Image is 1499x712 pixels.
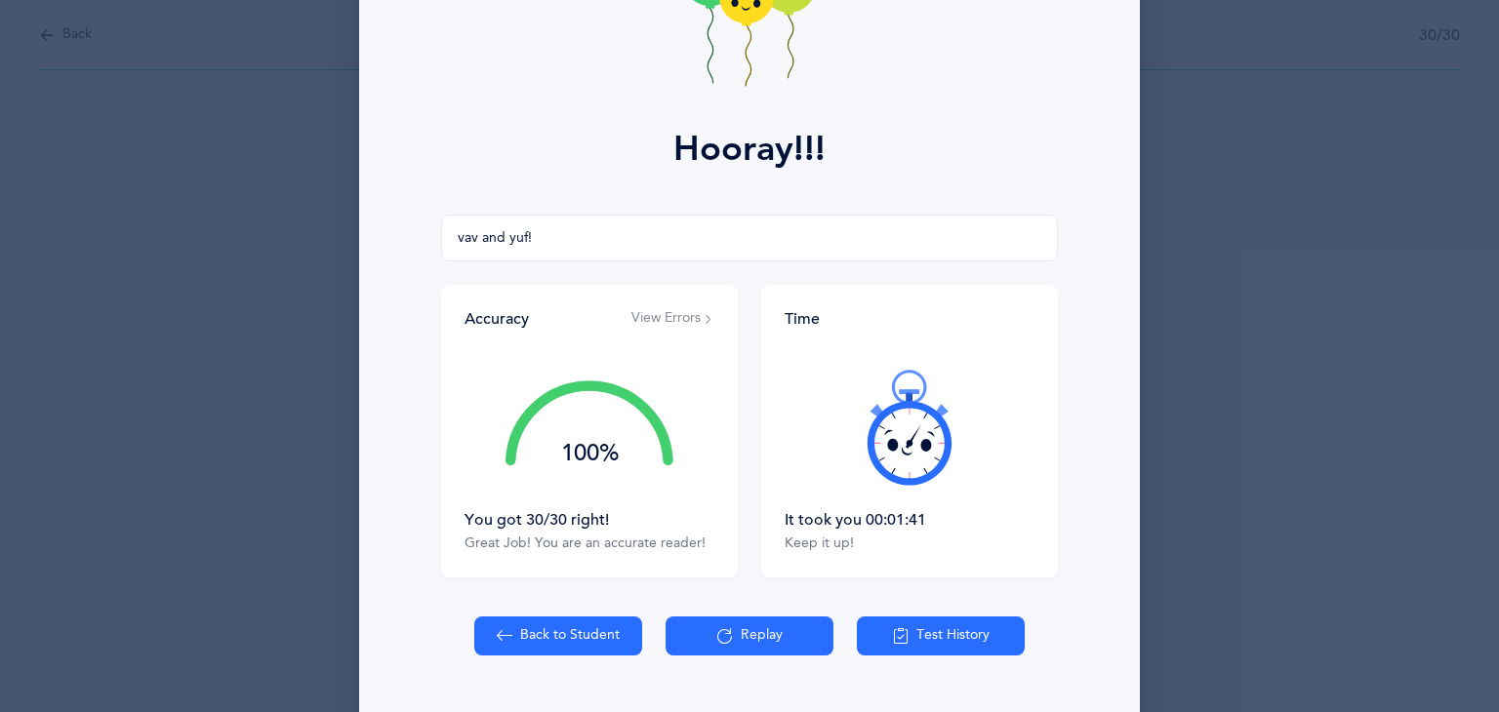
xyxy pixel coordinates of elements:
[465,509,714,531] div: You got 30/30 right!
[673,123,826,176] div: Hooray!!!
[785,509,1034,531] div: It took you 00:01:41
[785,308,1034,330] div: Time
[465,308,529,330] div: Accuracy
[785,534,1034,554] div: Keep it up!
[631,309,714,329] button: View Errors
[474,616,642,655] button: Back to Student
[666,616,833,655] button: Replay
[506,442,673,465] div: 100%
[465,534,714,554] div: Great Job! You are an accurate reader!
[441,215,1058,261] input: Enter comment here
[857,616,1025,655] button: Test History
